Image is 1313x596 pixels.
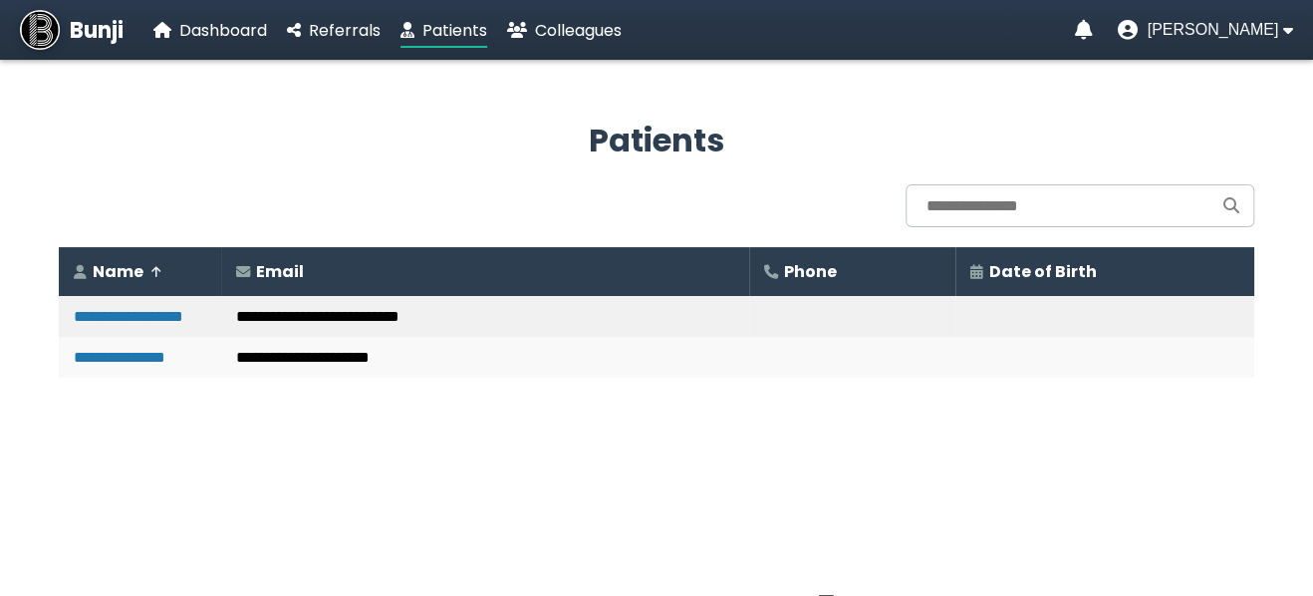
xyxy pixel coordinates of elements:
button: User menu [1117,20,1293,40]
th: Phone [749,247,955,296]
a: Patients [400,18,487,43]
a: Referrals [287,18,381,43]
th: Email [221,247,749,296]
th: Date of Birth [955,247,1254,296]
a: Dashboard [153,18,267,43]
span: [PERSON_NAME] [1147,21,1278,39]
th: Name [59,247,221,296]
span: Patients [422,19,487,42]
span: Referrals [309,19,381,42]
span: Dashboard [179,19,267,42]
a: Notifications [1074,20,1092,40]
h2: Patients [59,117,1254,164]
img: Bunji Dental Referral Management [20,10,60,50]
span: Colleagues [535,19,622,42]
a: Bunji [20,10,124,50]
a: Colleagues [507,18,622,43]
span: Bunji [70,14,124,47]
